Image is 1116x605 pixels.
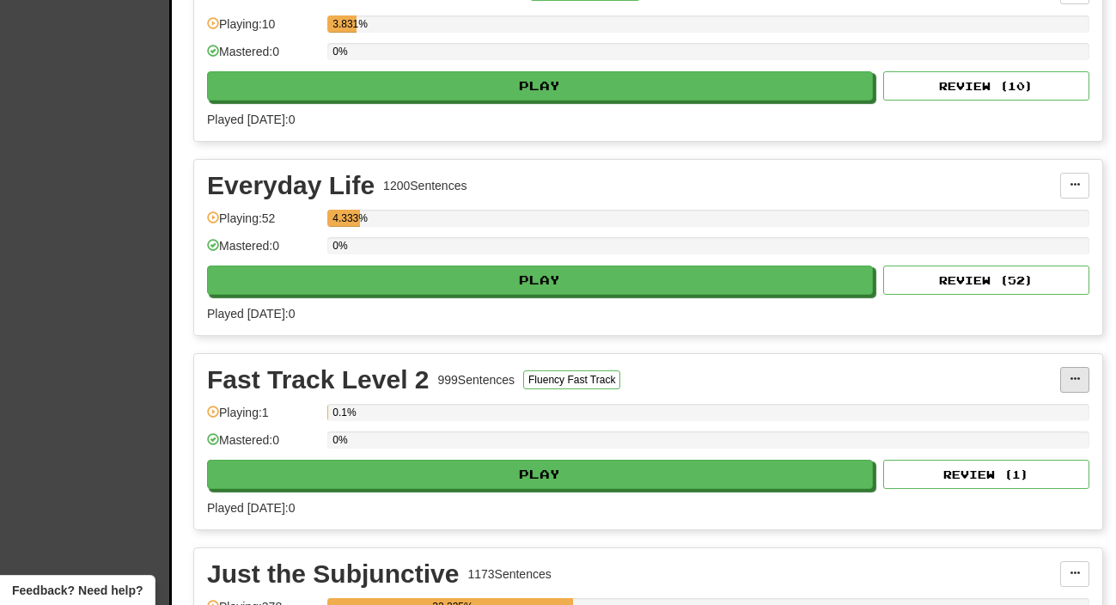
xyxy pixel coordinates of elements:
div: Just the Subjunctive [207,561,459,587]
button: Fluency Fast Track [523,370,620,389]
div: Playing: 1 [207,404,319,432]
div: Playing: 10 [207,15,319,44]
span: Played [DATE]: 0 [207,307,295,321]
span: Open feedback widget [12,582,143,599]
button: Review (1) [883,460,1089,489]
div: Mastered: 0 [207,431,319,460]
button: Play [207,71,873,101]
div: 3.831% [332,15,357,33]
span: Played [DATE]: 0 [207,501,295,515]
span: Played [DATE]: 0 [207,113,295,126]
div: Mastered: 0 [207,43,319,71]
div: Mastered: 0 [207,237,319,266]
div: 1173 Sentences [467,565,551,583]
button: Play [207,460,873,489]
div: Everyday Life [207,173,375,199]
button: Review (52) [883,266,1089,295]
div: Fast Track Level 2 [207,367,430,393]
button: Review (10) [883,71,1089,101]
div: 999 Sentences [438,371,515,388]
div: 4.333% [332,210,360,227]
div: Playing: 52 [207,210,319,238]
button: Play [207,266,873,295]
div: 1200 Sentences [383,177,467,194]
